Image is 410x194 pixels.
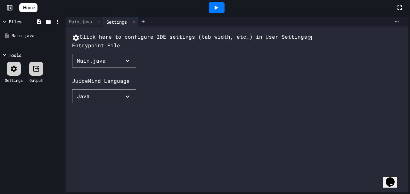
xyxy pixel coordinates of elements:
[66,18,95,25] div: Main.java
[77,57,106,65] div: Main.java
[103,17,138,27] div: Settings
[5,77,23,83] div: Settings
[77,92,90,100] div: Java
[19,3,37,12] a: Home
[9,52,21,58] div: Tools
[9,18,21,25] div: Files
[72,42,120,49] div: Entrypoint File
[72,33,312,42] button: Click here to configure IDE settings (tab width, etc.) in User Settings
[72,89,136,103] button: Java
[29,77,43,83] div: Output
[383,168,404,188] iframe: chat widget
[23,4,35,11] span: Home
[66,17,103,27] div: Main.java
[103,19,130,25] div: Settings
[72,54,136,68] button: Main.java
[12,33,61,39] div: Main.java
[72,77,130,85] div: JuiceMind Language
